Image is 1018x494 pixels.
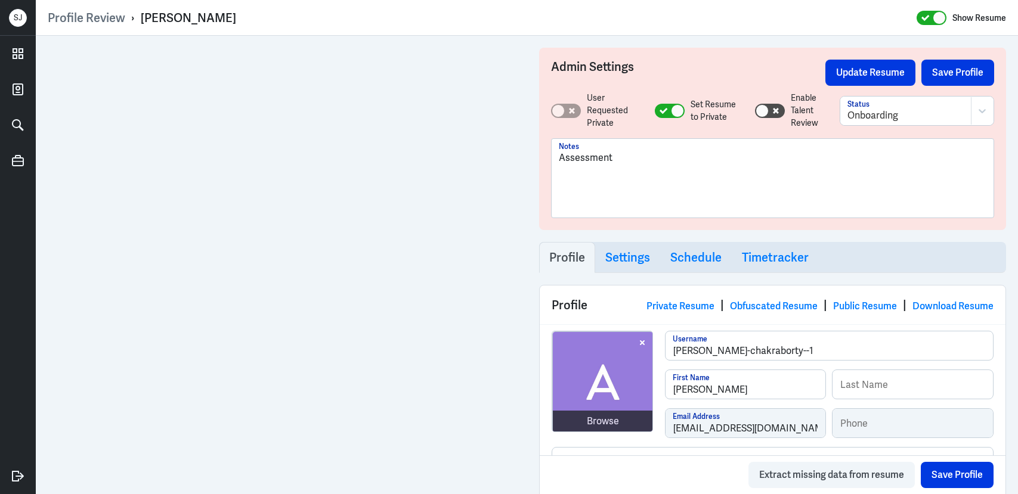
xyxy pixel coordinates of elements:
[553,332,653,432] img: avatar.jpg
[666,370,826,399] input: First Name
[666,331,994,360] input: Username
[825,60,915,86] button: Update Resume
[587,92,643,129] label: User Requested Private
[9,9,27,27] div: S J
[646,296,994,314] div: | | |
[833,370,993,399] input: Last Name
[833,409,993,437] input: Phone
[551,60,826,86] h3: Admin Settings
[748,462,915,488] button: Extract missing data from resume
[125,10,141,26] p: ›
[587,414,619,428] div: Browse
[921,462,994,488] button: Save Profile
[921,60,994,86] button: Save Profile
[730,300,818,312] a: Obfuscated Resume
[791,92,840,129] label: Enable Talent Review
[48,10,125,26] a: Profile Review
[141,10,236,26] div: [PERSON_NAME]
[833,300,897,312] a: Public Resume
[552,448,994,476] input: Headline
[48,48,515,482] iframe: https://ppcdn.hiredigital.com/register/c90998ed/resumes/538789033/Ankita_Chakraborty_Resume.pdf?E...
[912,300,994,312] a: Download Resume
[540,285,1006,324] div: Profile
[646,300,714,312] a: Private Resume
[559,151,987,165] p: Assessment
[691,98,742,123] label: Set Resume to Private
[549,250,585,265] h3: Profile
[952,10,1006,26] label: Show Resume
[670,250,722,265] h3: Schedule
[742,250,809,265] h3: Timetracker
[605,250,650,265] h3: Settings
[666,409,826,437] input: Email Address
